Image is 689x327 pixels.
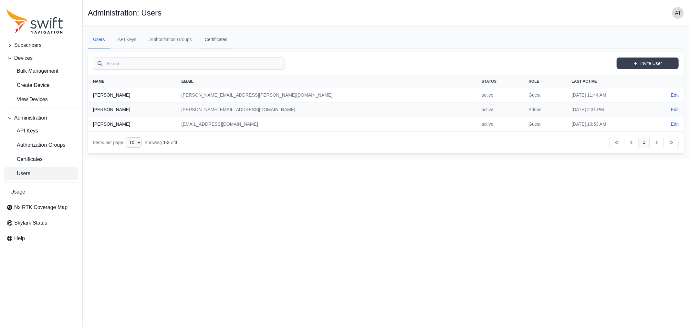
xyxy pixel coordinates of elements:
a: Usage [4,185,78,198]
a: Bulk Management [4,65,78,78]
a: Create Device [4,79,78,92]
a: Help [4,232,78,245]
div: Showing of [144,139,177,146]
img: user photo [672,7,684,19]
th: [PERSON_NAME] [88,102,176,117]
a: API Keys [4,124,78,137]
td: [DATE] 11:44 AM [567,88,650,102]
h1: Administration: Users [88,9,162,17]
td: [PERSON_NAME][EMAIL_ADDRESS][PERSON_NAME][DOMAIN_NAME] [176,88,476,102]
span: View Devices [6,96,48,103]
input: Search [93,58,285,70]
span: Nx RTK Coverage Map [14,204,68,211]
td: Guest [523,88,566,102]
th: [PERSON_NAME] [88,88,176,102]
span: Administration [14,114,47,122]
a: Edit [671,121,679,127]
a: Authorization Groups [4,139,78,152]
span: Items per page [93,140,123,145]
a: Certificates [200,31,233,48]
a: Edit [671,92,679,98]
span: Subscribers [14,41,41,49]
span: 3 [175,140,177,145]
nav: Table navigation [88,132,684,153]
span: Create Device [6,81,49,89]
a: Nx RTK Coverage Map [4,201,78,214]
td: active [476,102,523,117]
button: Devices [4,52,78,65]
button: Administration [4,111,78,124]
span: 1 - 3 [163,140,170,145]
a: 1 [639,137,650,148]
span: Help [14,235,25,242]
span: Users [6,170,30,177]
td: active [476,117,523,132]
a: Users [88,31,110,48]
th: Last Active [567,75,650,88]
span: Bulk Management [6,67,58,75]
th: [PERSON_NAME] [88,117,176,132]
a: API Keys [113,31,142,48]
td: [EMAIL_ADDRESS][DOMAIN_NAME] [176,117,476,132]
span: Certificates [6,155,43,163]
td: [DATE] 10:53 AM [567,117,650,132]
th: Status [476,75,523,88]
button: Subscribers [4,39,78,52]
span: Usage [10,188,25,196]
td: [DATE] 2:31 PM [567,102,650,117]
span: Skylark Status [14,219,47,227]
select: Display Limit [126,137,142,148]
td: Admin [523,102,566,117]
th: Role [523,75,566,88]
a: Edit [671,106,679,113]
a: Users [4,167,78,180]
span: Authorization Groups [6,141,65,149]
td: Guest [523,117,566,132]
a: Authorization Groups [144,31,197,48]
a: Skylark Status [4,216,78,229]
a: Certificates [4,153,78,166]
a: View Devices [4,93,78,106]
span: API Keys [6,127,38,135]
td: active [476,88,523,102]
a: Invite User [617,58,679,69]
th: Name [88,75,176,88]
span: Devices [14,54,33,62]
td: [PERSON_NAME][EMAIL_ADDRESS][DOMAIN_NAME] [176,102,476,117]
th: Email [176,75,476,88]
